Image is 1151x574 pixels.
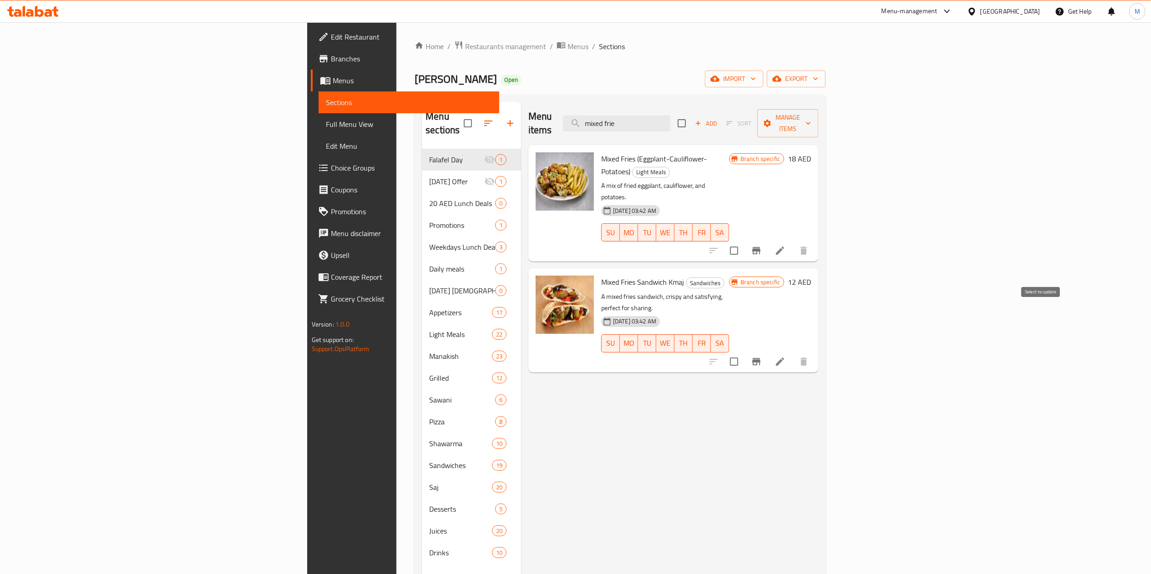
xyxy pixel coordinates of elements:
span: Branch specific [737,278,784,287]
div: Shawarma [429,438,492,449]
h6: 18 AED [788,152,811,165]
span: 1 [496,177,506,186]
div: Falafel Day [429,154,484,165]
span: Select to update [725,241,744,260]
span: SA [715,226,725,239]
span: Manakish [429,351,492,362]
span: Branches [331,53,492,64]
div: 20 AED Lunch Deals0 [422,192,521,214]
div: items [495,154,507,165]
span: 1 [496,156,506,164]
span: 23 [492,352,506,361]
a: Menus [557,40,588,52]
button: TU [638,334,656,352]
span: Add [694,118,718,129]
div: Saj [429,482,492,493]
div: Appetizers17 [422,302,521,323]
span: Upsell [331,250,492,261]
h6: 12 AED [788,276,811,288]
span: export [774,73,818,85]
span: Manage items [765,112,811,135]
img: Mixed Fries (Eggplant-Cauliflower- Potatoes) [536,152,594,211]
div: items [495,198,507,209]
span: Light Meals [429,329,492,340]
button: MO [620,223,638,242]
span: Pizza [429,416,495,427]
button: SA [711,223,729,242]
span: SU [605,337,616,350]
button: FR [693,334,711,352]
div: Shawarma10 [422,433,521,454]
div: Manakish23 [422,345,521,367]
a: Upsell [311,244,499,266]
a: Coverage Report [311,266,499,288]
span: Sections [599,41,625,52]
button: SA [711,334,729,352]
span: Grocery Checklist [331,293,492,304]
a: Sections [319,91,499,113]
div: items [495,504,507,514]
span: Desserts [429,504,495,514]
span: import [712,73,756,85]
p: A mix of fried eggplant, cauliflower, and potatoes. [601,180,729,203]
a: Choice Groups [311,157,499,179]
a: Menu disclaimer [311,222,499,244]
a: Restaurants management [454,40,546,52]
div: items [495,176,507,187]
span: WE [660,226,671,239]
span: 6 [496,396,506,404]
span: SU [605,226,616,239]
span: Appetizers [429,307,492,318]
a: Full Menu View [319,113,499,135]
span: Get support on: [312,334,354,346]
div: Grilled [429,373,492,383]
div: Promotions1 [422,214,521,236]
span: Weekdays Lunch Deals [429,242,495,252]
span: Coupons [331,184,492,195]
span: TU [642,337,653,350]
a: Edit Restaurant [311,26,499,48]
div: items [492,525,507,536]
span: Promotions [331,206,492,217]
div: items [495,416,507,427]
span: SA [715,337,725,350]
span: 1.0.0 [335,318,350,330]
div: items [492,547,507,558]
span: FR [696,226,707,239]
div: items [495,220,507,231]
div: items [495,285,507,296]
a: Promotions [311,201,499,222]
nav: breadcrumb [415,40,826,52]
div: Menu-management [882,6,938,17]
div: Desserts5 [422,498,521,520]
span: TH [678,226,689,239]
nav: Menu sections [422,145,521,567]
input: search [563,116,670,131]
span: Branch specific [737,155,784,163]
span: Sections [326,97,492,108]
span: 20 [492,483,506,492]
span: Menus [333,75,492,86]
a: Edit menu item [775,245,786,256]
span: 3 [496,243,506,252]
span: [DATE] Offer [429,176,484,187]
span: Promotions [429,220,495,231]
span: MO [624,337,634,350]
button: delete [793,240,815,262]
span: Menus [568,41,588,52]
span: WE [660,337,671,350]
div: Sawani6 [422,389,521,411]
span: 10 [492,439,506,448]
img: Mixed Fries Sandwich Kmaj [536,276,594,334]
span: 1 [496,221,506,230]
a: Support.OpsPlatform [312,343,370,355]
span: 1 [496,265,506,273]
a: Edit Menu [319,135,499,157]
span: Add item [691,116,720,131]
span: Daily meals [429,263,495,274]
